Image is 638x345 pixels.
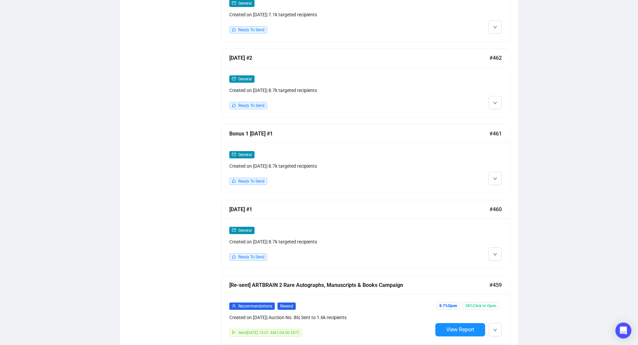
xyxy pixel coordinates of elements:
span: Resend [277,302,296,310]
span: Ready To Send [238,28,265,32]
span: 38% Click to Open [463,302,499,309]
div: Created on [DATE] | Auction No. 86 | Sent to 1.6k recipients [229,314,433,321]
div: Created on [DATE] | 8.7k targeted recipients [229,162,433,170]
span: down [493,252,497,256]
span: #462 [489,54,502,62]
div: [DATE] #2 [229,54,489,62]
span: down [493,177,497,181]
span: Sent [DATE] 10:01 AM (-04:00 EDT) [238,330,299,335]
span: View Report [446,326,474,333]
span: down [493,101,497,105]
span: General [238,152,252,157]
span: #461 [489,129,502,138]
div: Created on [DATE] | 8.7k targeted recipients [229,238,433,245]
span: like [232,179,236,183]
div: Bonus 1 [DATE] #1 [229,129,489,138]
button: View Report [435,323,485,336]
span: #460 [489,205,502,214]
a: [DATE] #1#460mailGeneralCreated on [DATE]| 8.7k targeted recipientslikeReady To Send [221,200,510,269]
span: General [238,1,252,6]
span: mail [232,228,236,232]
span: Ready To Send [238,179,265,184]
a: Bonus 1 [DATE] #1#461mailGeneralCreated on [DATE]| 8.7k targeted recipientslikeReady To Send [221,124,510,193]
span: Recommendations [238,304,272,308]
div: [DATE] #1 [229,205,489,214]
span: like [232,255,236,259]
div: [Re-sent] ARTBRAIN 2 Rare Autographs, Manuscripts & Books Campaign [229,281,489,289]
span: send [232,330,236,334]
span: user [232,304,236,308]
a: [Re-sent] ARTBRAIN 2 Rare Autographs, Manuscripts & Books Campaign#459userRecommendationsResendCr... [221,276,510,345]
span: like [232,103,236,107]
span: #459 [489,281,502,289]
div: Created on [DATE] | 8.7k targeted recipients [229,87,433,94]
span: down [493,328,497,332]
span: 8.7% Open [437,302,460,309]
span: Ready To Send [238,255,265,259]
span: mail [232,1,236,5]
span: General [238,228,252,233]
span: down [493,25,497,29]
div: Open Intercom Messenger [615,322,631,338]
span: Ready To Send [238,103,265,108]
span: General [238,77,252,81]
span: mail [232,152,236,156]
a: [DATE] #2#462mailGeneralCreated on [DATE]| 8.7k targeted recipientslikeReady To Send [221,48,510,118]
span: like [232,28,236,32]
div: Created on [DATE] | 7.1k targeted recipients [229,11,433,18]
span: mail [232,77,236,81]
